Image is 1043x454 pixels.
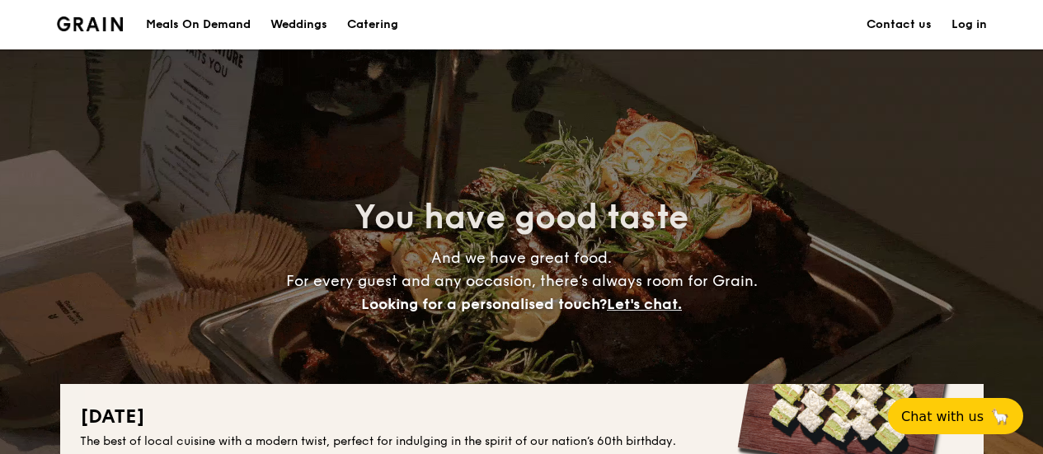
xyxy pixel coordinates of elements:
div: The best of local cuisine with a modern twist, perfect for indulging in the spirit of our nation’... [80,433,964,450]
img: Grain [57,16,124,31]
span: Chat with us [901,409,984,424]
h2: [DATE] [80,404,964,430]
a: Logotype [57,16,124,31]
span: And we have great food. For every guest and any occasion, there’s always room for Grain. [286,249,758,313]
span: 🦙 [990,407,1010,426]
span: Looking for a personalised touch? [361,295,607,313]
span: Let's chat. [607,295,682,313]
span: You have good taste [355,198,688,237]
button: Chat with us🦙 [888,398,1023,434]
